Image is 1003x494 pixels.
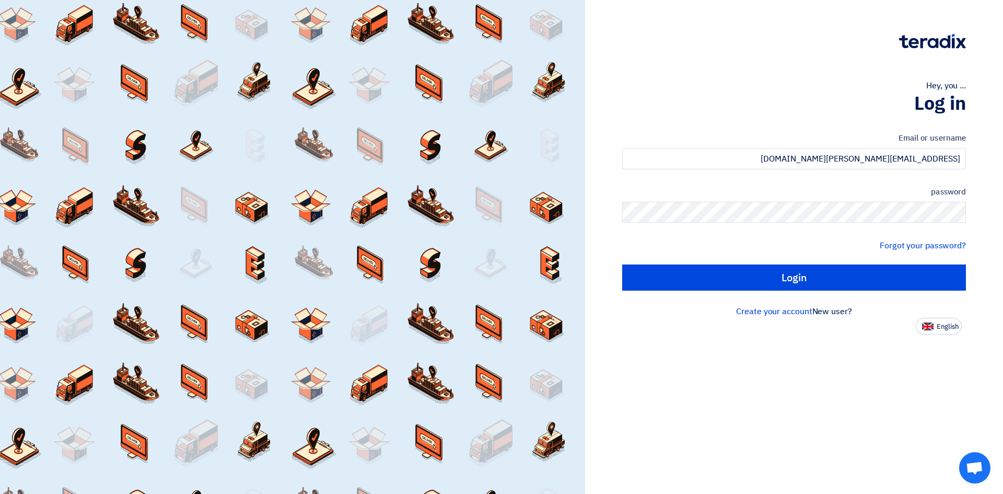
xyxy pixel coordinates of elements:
[926,79,966,92] font: Hey, you ...
[622,148,966,169] input: Enter your work email or username...
[812,305,852,318] font: New user?
[914,89,966,118] font: Log in
[880,239,966,252] a: Forgot your password?
[736,305,812,318] a: Create your account
[899,132,966,144] font: Email or username
[931,186,966,198] font: password
[922,323,934,330] img: en-US.png
[959,452,990,484] div: Open chat
[937,321,959,331] font: English
[916,318,962,335] button: English
[899,34,966,49] img: Teradix logo
[622,265,966,291] input: Login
